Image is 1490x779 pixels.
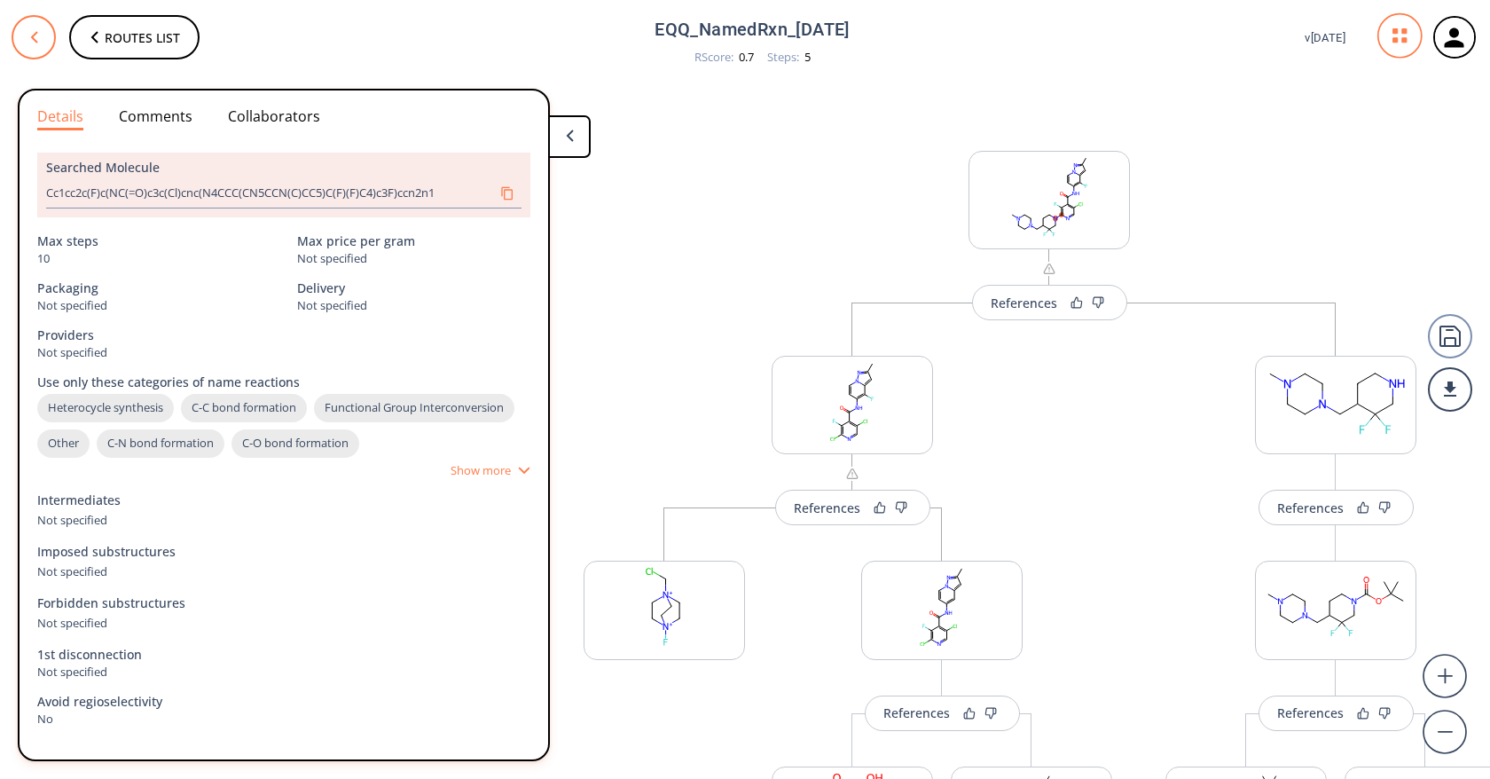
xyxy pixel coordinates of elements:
div: 1st disconnection [37,649,530,661]
div: Not specified [37,563,530,579]
span: Functional Group Interconversion [314,399,514,417]
span: C-O bond formation [231,435,359,452]
button: Comments [119,109,192,128]
div: References [991,297,1057,309]
span: Other [37,435,90,452]
button: References [972,285,1127,320]
div: Use only these categories of name reactions [37,376,530,389]
span: v [DATE] [1305,32,1345,43]
div: Searched Molecule [46,161,521,174]
span: C-C bond formation [181,399,307,417]
h4: EQQ_NamedRxn_[DATE] [655,20,850,38]
div: Not specified [37,300,271,311]
div: Providers [37,329,530,342]
div: Not specified [297,253,530,264]
div: Avoid regioselectivity [37,696,530,708]
svg: Cc1cc2cc(NC(=O)c3c(Cl)cnc(Cl)c3F)ccn2n1 [862,562,1022,652]
button: Details [37,109,83,130]
div: Max steps [37,235,271,248]
svg: CN1CCN(CC2CCN(C(=O)OC(C)(C)C)CC2(F)F)CC1 [1256,562,1415,652]
div: References [794,502,860,514]
button: References [775,490,930,525]
div: Packaging [37,282,271,295]
span: Routes list [105,32,180,43]
button: Copy to clipboard [493,179,521,208]
button: Routes list [69,15,200,59]
svg: F[N+]12CC[N+](CCl)(CC1)CC2 [584,562,744,652]
div: Steps : [767,51,811,63]
button: References [1259,490,1414,525]
div: Not specified [297,300,530,311]
span: C-N bond formation [97,435,224,452]
div: Cc1cc2c(F)c(NC(=O)c3c(Cl)cnc(N4CCC(CN5CCN(C)CC5)C(F)(F)C4)c3F)ccn2n1 [46,187,435,199]
div: References [1277,707,1344,719]
div: Not specified [37,615,530,631]
img: warning [845,467,859,481]
div: References [883,707,950,719]
div: No [37,713,530,725]
span: Heterocycle synthesis [37,399,174,417]
button: References [865,696,1020,731]
div: Intermediates [37,494,530,507]
div: RScore : [694,51,754,63]
button: Collaborators [228,109,320,128]
div: Max price per gram [297,235,530,248]
button: References [1259,696,1414,731]
div: 10 [37,253,271,264]
div: Imposed substructures [37,546,530,558]
svg: Cc1cc2c(F)c(NC(=O)c3c(Cl)cnc(N4CCC(CN5CCN(C)CC5)C(F)(F)C4)c3F)ccn2n1 [969,152,1129,242]
div: Show more [451,465,530,476]
img: warning [1042,262,1056,276]
div: Delivery [297,282,530,295]
svg: CN1CCN(CC2CCNCC2(F)F)CC1 [1256,357,1415,447]
div: Not specified [37,347,530,358]
div: Not specified [37,512,530,528]
svg: Cc1cc2c(F)c(NC(=O)c3c(Cl)cnc(Cl)c3F)ccn2n1 [772,357,932,447]
span: 0.7 [736,49,754,65]
div: References [1277,502,1344,514]
div: Not specified [37,666,530,678]
span: 5 [802,49,811,65]
div: Forbidden substructures [37,597,530,610]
